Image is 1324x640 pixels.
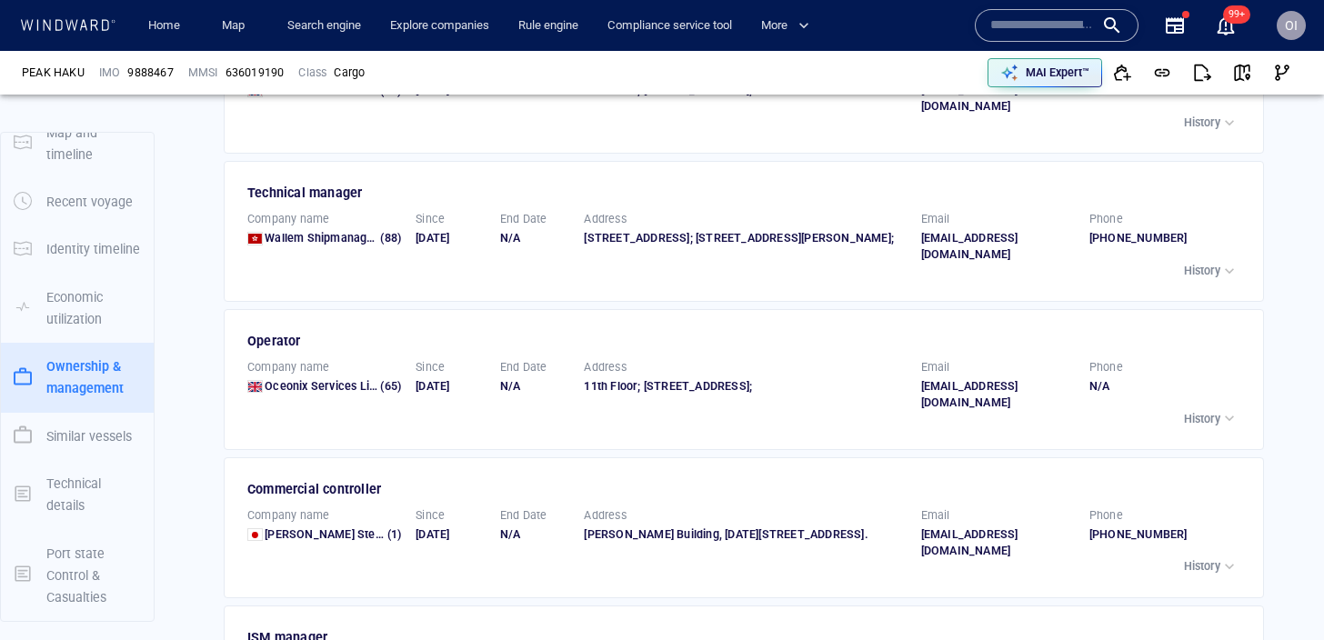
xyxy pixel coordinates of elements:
[1184,115,1220,131] p: History
[1089,211,1123,227] p: Phone
[377,230,401,246] span: (88)
[1,413,154,460] button: Similar vessels
[1184,263,1220,279] p: History
[1179,405,1243,431] button: History
[99,65,121,81] p: IMO
[1089,507,1123,524] p: Phone
[200,18,215,45] div: Compliance Activities
[46,238,140,260] p: Identity timeline
[1089,526,1243,543] div: [PHONE_NUMBER]
[921,82,1075,115] div: [EMAIL_ADDRESS][DOMAIN_NAME]
[1179,554,1243,579] button: History
[1211,11,1240,40] a: 99+
[416,359,445,375] p: Since
[280,10,368,42] a: Search engine
[993,65,1020,93] div: Toggle map information layers
[265,231,443,245] span: Wallem Shipmanagement Limited
[247,182,1243,204] div: Technical manager
[921,230,1075,263] div: [EMAIL_ADDRESS][DOMAIN_NAME]
[267,467,302,481] span: 3 days
[1179,258,1243,284] button: History
[46,355,141,400] p: Ownership & management
[799,548,849,561] a: Mapbox
[265,230,401,246] a: Wallem Shipmanagement Limited (88)
[207,10,266,42] button: Map
[1,134,154,151] a: Map and timeline
[265,526,401,543] a: [PERSON_NAME] Steamship Co., Ltd., The (1)
[1,274,154,344] button: Economic utilization
[247,507,329,524] p: Company name
[761,15,809,36] span: More
[1089,378,1243,395] div: N/A
[754,10,825,42] button: More
[584,378,906,395] div: 11th Floor; [STREET_ADDRESS];
[253,509,301,528] div: 1000km
[46,543,141,609] p: Port state Control & Casualties
[584,507,626,524] p: Address
[1,460,154,530] button: Technical details
[1,225,154,273] button: Identity timeline
[1215,15,1237,36] div: Notification center
[298,65,326,81] p: Class
[500,526,570,543] div: N/A
[584,211,626,227] p: Address
[9,18,89,45] div: Activity timeline
[1,178,154,225] button: Recent voyage
[215,10,258,42] a: Map
[1222,53,1262,93] button: View on map
[416,378,486,395] div: [DATE]
[584,230,906,246] div: [STREET_ADDRESS]; [STREET_ADDRESS][PERSON_NAME];
[921,211,950,227] p: Email
[1089,359,1123,375] p: Phone
[416,230,486,246] div: [DATE]
[963,65,993,93] div: tooltips.createAOI
[1,298,154,315] a: Economic utilization
[963,65,993,93] button: Create an AOI.
[249,537,329,558] a: Mapbox logo
[863,65,908,93] button: Export vessel information
[1247,558,1310,626] iframe: Chat
[936,65,963,93] div: Toggle vessel historical path
[1,368,154,385] a: Ownership & management
[1,240,154,257] a: Identity timeline
[416,211,445,227] p: Since
[416,507,445,524] p: Since
[584,526,906,543] div: [PERSON_NAME] Building, [DATE][STREET_ADDRESS].
[416,526,486,543] div: [DATE]
[247,359,329,375] p: Company name
[383,10,496,42] button: Explore companies
[93,18,125,45] div: (2565)
[1184,558,1220,575] p: History
[600,10,739,42] a: Compliance service tool
[1102,53,1142,93] button: Add to vessel list
[1026,65,1089,81] p: MAI Expert™
[908,65,936,93] div: Focus on vessel path
[921,507,950,524] p: Email
[1,343,154,413] button: Ownership & management
[1223,5,1250,24] span: 99+
[500,211,547,227] p: End Date
[247,211,329,227] p: Company name
[1,426,154,444] a: Similar vessels
[988,58,1102,87] button: MAI Expert™
[921,359,950,375] p: Email
[1,530,154,622] button: Port state Control & Casualties
[1184,411,1220,427] p: History
[265,378,401,395] a: Oceonix Services Limited (65)
[226,65,285,81] div: 636019190
[377,378,401,395] span: (65)
[247,330,1243,352] div: Operator
[511,10,586,42] a: Rule engine
[247,478,1243,500] div: Commercial controller
[253,459,421,491] button: 3 days[DATE]-[DATE]
[127,65,173,81] span: 9888467
[46,425,132,447] p: Similar vessels
[1,485,154,502] a: Technical details
[135,10,193,42] button: Home
[946,548,1036,561] a: Improve this map
[1,565,154,583] a: Port state Control & Casualties
[334,65,365,81] div: Cargo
